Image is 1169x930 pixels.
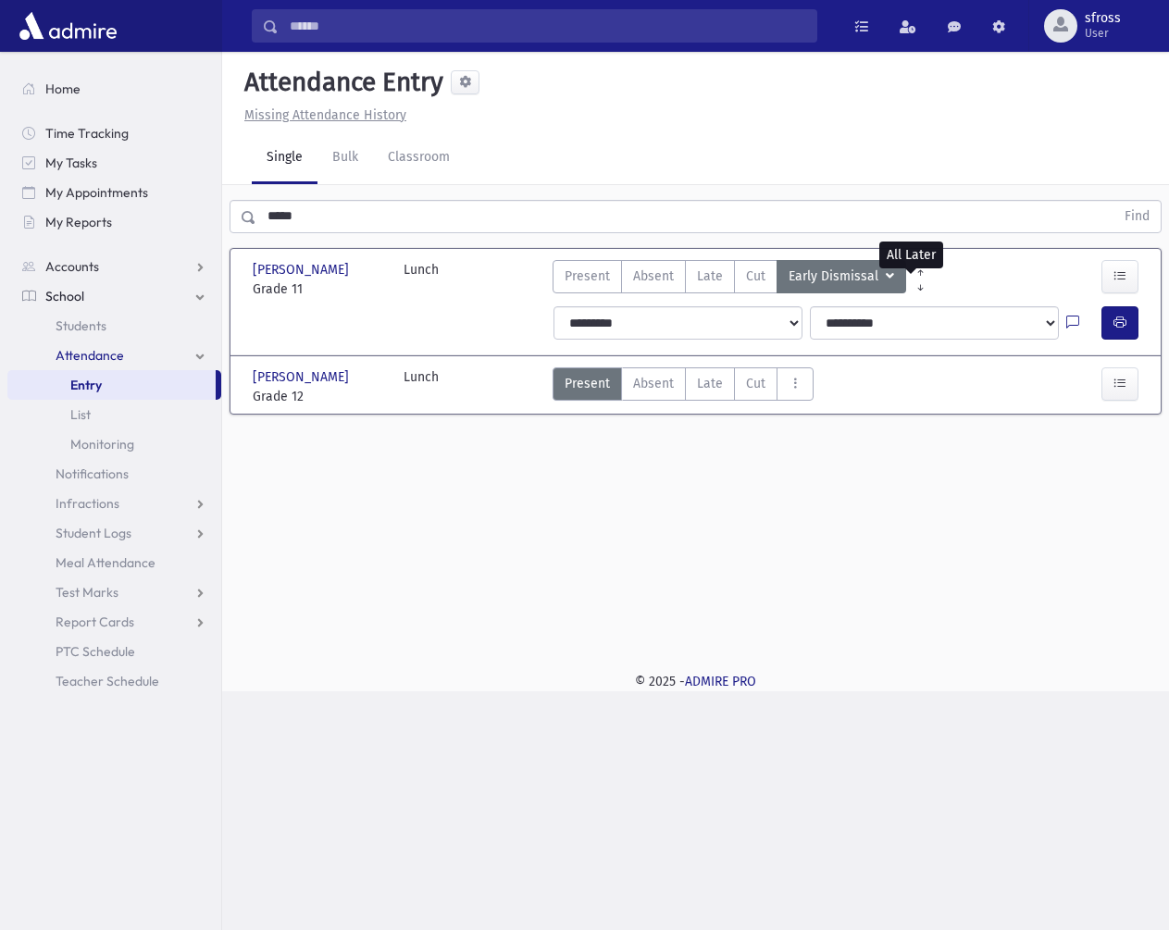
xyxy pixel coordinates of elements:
a: List [7,400,221,429]
span: Teacher Schedule [56,673,159,689]
a: Single [252,132,317,184]
span: My Appointments [45,184,148,201]
a: Report Cards [7,607,221,637]
a: School [7,281,221,311]
a: Students [7,311,221,341]
span: My Tasks [45,155,97,171]
a: Teacher Schedule [7,666,221,696]
span: Absent [633,374,674,393]
a: My Reports [7,207,221,237]
span: sfross [1085,11,1121,26]
span: Grade 12 [253,387,385,406]
a: Bulk [317,132,373,184]
span: Early Dismissal [789,267,882,287]
span: Students [56,317,106,334]
div: Lunch [404,260,439,299]
span: My Reports [45,214,112,230]
a: Student Logs [7,518,221,548]
span: Time Tracking [45,125,129,142]
span: Monitoring [70,436,134,453]
a: ADMIRE PRO [685,674,756,689]
a: My Appointments [7,178,221,207]
span: Entry [70,377,102,393]
a: Attendance [7,341,221,370]
a: Entry [7,370,216,400]
span: Infractions [56,495,119,512]
span: [PERSON_NAME] [253,260,353,279]
div: All Later [879,242,943,268]
span: Cut [746,374,765,393]
u: Missing Attendance History [244,107,406,123]
a: Classroom [373,132,465,184]
span: Accounts [45,258,99,275]
a: Missing Attendance History [237,107,406,123]
span: Notifications [56,465,129,482]
a: Notifications [7,459,221,489]
span: Present [565,267,610,286]
button: Early Dismissal [777,260,906,293]
div: Lunch [404,367,439,406]
span: School [45,288,84,304]
a: Home [7,74,221,104]
span: Cut [746,267,765,286]
a: Test Marks [7,577,221,607]
h5: Attendance Entry [237,67,443,98]
a: Monitoring [7,429,221,459]
span: Attendance [56,347,124,364]
a: Accounts [7,252,221,281]
span: User [1085,26,1121,41]
span: [PERSON_NAME] [253,367,353,387]
span: Home [45,81,81,97]
a: Infractions [7,489,221,518]
button: Find [1113,201,1161,232]
div: © 2025 - [252,672,1139,691]
a: Time Tracking [7,118,221,148]
span: PTC Schedule [56,643,135,660]
img: AdmirePro [15,7,121,44]
span: Student Logs [56,525,131,541]
a: My Tasks [7,148,221,178]
span: Grade 11 [253,279,385,299]
a: PTC Schedule [7,637,221,666]
span: Late [697,374,723,393]
span: Late [697,267,723,286]
span: Test Marks [56,584,118,601]
input: Search [279,9,816,43]
span: Report Cards [56,614,134,630]
a: Meal Attendance [7,548,221,577]
div: AttTypes [553,260,906,299]
span: Absent [633,267,674,286]
span: List [70,406,91,423]
span: Present [565,374,610,393]
div: AttTypes [553,367,814,406]
span: Meal Attendance [56,554,155,571]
